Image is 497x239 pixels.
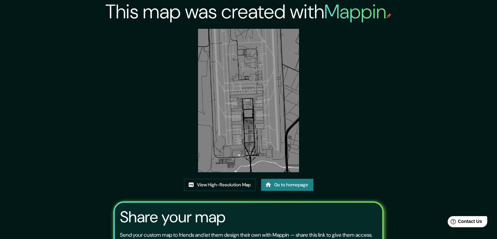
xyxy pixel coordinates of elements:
img: created-map [198,29,299,172]
h3: Share your map [120,208,225,226]
img: mappin-pin [386,13,391,18]
iframe: Help widget launcher [439,213,490,232]
a: View High-Resolution Map [184,179,256,191]
p: Send your custom map to friends and let them design their own with Mappin — share this link to gi... [120,231,373,239]
a: Go to homepage [261,179,313,191]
